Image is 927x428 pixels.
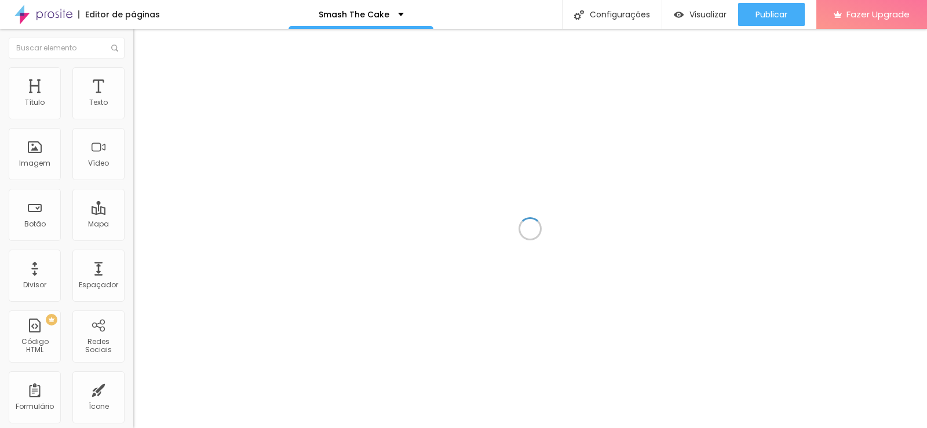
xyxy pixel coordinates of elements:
span: Fazer Upgrade [846,9,910,19]
div: Espaçador [79,281,118,289]
div: Ícone [89,403,109,411]
button: Visualizar [662,3,738,26]
div: Vídeo [88,159,109,167]
div: Formulário [16,403,54,411]
span: Publicar [756,10,787,19]
button: Publicar [738,3,805,26]
img: view-1.svg [674,10,684,20]
input: Buscar elemento [9,38,125,58]
img: Icone [111,45,118,52]
div: Editor de páginas [78,10,160,19]
img: Icone [574,10,584,20]
div: Redes Sociais [75,338,121,354]
p: Smash The Cake [319,10,389,19]
div: Título [25,98,45,107]
div: Texto [89,98,108,107]
div: Botão [24,220,46,228]
div: Código HTML [12,338,57,354]
div: Mapa [88,220,109,228]
div: Imagem [19,159,50,167]
div: Divisor [23,281,46,289]
span: Visualizar [689,10,727,19]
